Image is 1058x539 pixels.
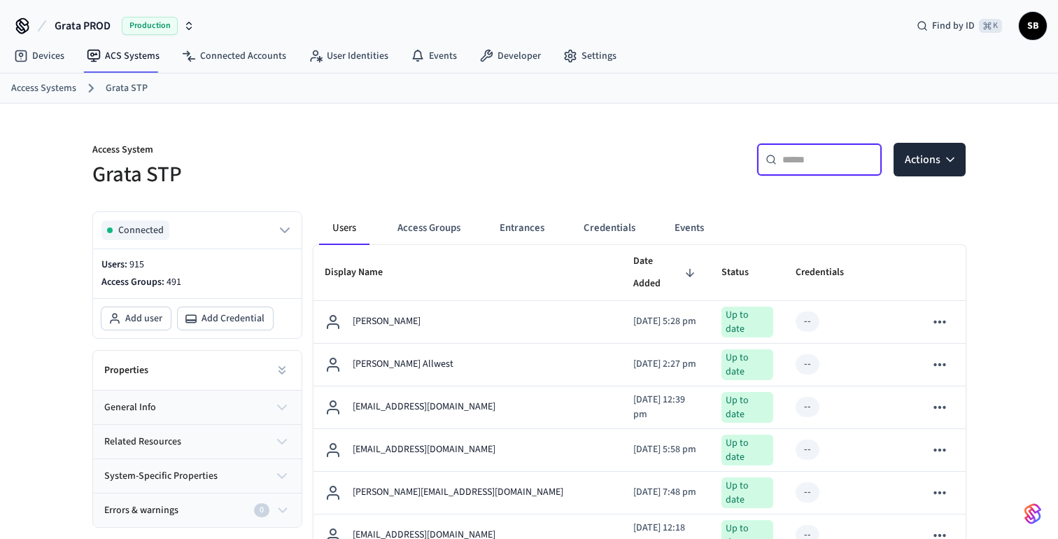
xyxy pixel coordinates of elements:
[118,223,164,237] span: Connected
[488,211,556,245] button: Entrances
[804,442,811,457] div: --
[76,43,171,69] a: ACS Systems
[633,393,699,422] p: [DATE] 12:39 pm
[400,43,468,69] a: Events
[468,43,552,69] a: Developer
[633,442,699,457] p: [DATE] 5:58 pm
[101,307,171,330] button: Add user
[353,314,421,329] p: [PERSON_NAME]
[101,220,293,240] button: Connected
[3,43,76,69] a: Devices
[804,485,811,500] div: --
[353,442,495,457] p: [EMAIL_ADDRESS][DOMAIN_NAME]
[55,17,111,34] span: Grata PROD
[721,262,767,283] span: Status
[633,251,699,295] span: Date Added
[979,19,1002,33] span: ⌘ K
[796,262,862,283] span: Credentials
[386,211,472,245] button: Access Groups
[633,485,699,500] p: [DATE] 7:48 pm
[129,258,144,272] span: 915
[721,477,773,508] div: Up to date
[104,400,156,415] span: general info
[932,19,975,33] span: Find by ID
[92,143,521,160] p: Access System
[1020,13,1045,38] span: SB
[319,211,369,245] button: Users
[254,503,269,517] div: 0
[101,258,293,272] p: Users:
[104,469,218,484] span: system-specific properties
[804,400,811,414] div: --
[552,43,628,69] a: Settings
[663,211,715,245] button: Events
[171,43,297,69] a: Connected Accounts
[93,425,302,458] button: related resources
[804,314,811,329] div: --
[178,307,273,330] button: Add Credential
[93,459,302,493] button: system-specific properties
[721,392,773,423] div: Up to date
[106,81,148,96] a: Grata STP
[325,262,401,283] span: Display Name
[721,435,773,465] div: Up to date
[125,311,162,325] span: Add user
[202,311,264,325] span: Add Credential
[804,357,811,372] div: --
[353,357,453,372] p: [PERSON_NAME] Allwest
[104,363,148,377] h2: Properties
[93,391,302,424] button: general info
[1019,12,1047,40] button: SB
[721,349,773,380] div: Up to date
[353,485,563,500] p: [PERSON_NAME][EMAIL_ADDRESS][DOMAIN_NAME]
[297,43,400,69] a: User Identities
[122,17,178,35] span: Production
[93,493,302,527] button: Errors & warnings0
[633,314,699,329] p: [DATE] 5:28 pm
[1024,503,1041,525] img: SeamLogoGradient.69752ec5.svg
[92,160,521,189] h5: Grata STP
[167,275,181,289] span: 491
[572,211,647,245] button: Credentials
[104,503,178,518] span: Errors & warnings
[905,13,1013,38] div: Find by ID⌘ K
[633,357,699,372] p: [DATE] 2:27 pm
[101,275,293,290] p: Access Groups:
[11,81,76,96] a: Access Systems
[104,435,181,449] span: related resources
[353,400,495,414] p: [EMAIL_ADDRESS][DOMAIN_NAME]
[721,307,773,337] div: Up to date
[894,143,966,176] button: Actions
